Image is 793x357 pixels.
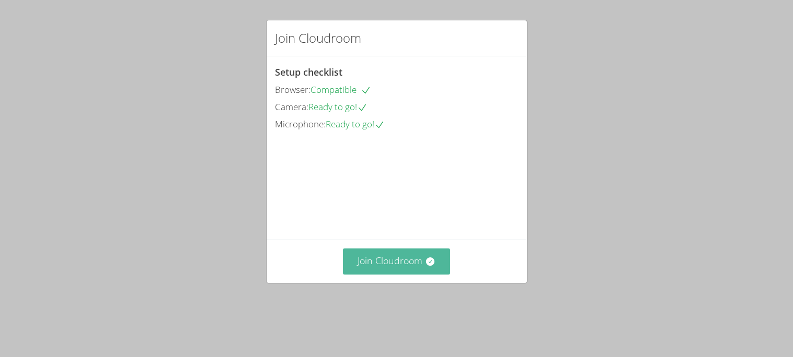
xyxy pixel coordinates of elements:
span: Setup checklist [275,66,342,78]
span: Browser: [275,84,311,96]
span: Ready to go! [326,118,385,130]
button: Join Cloudroom [343,248,450,274]
span: Compatible [311,84,371,96]
span: Microphone: [275,118,326,130]
span: Camera: [275,101,308,113]
h2: Join Cloudroom [275,29,361,47]
span: Ready to go! [308,101,367,113]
